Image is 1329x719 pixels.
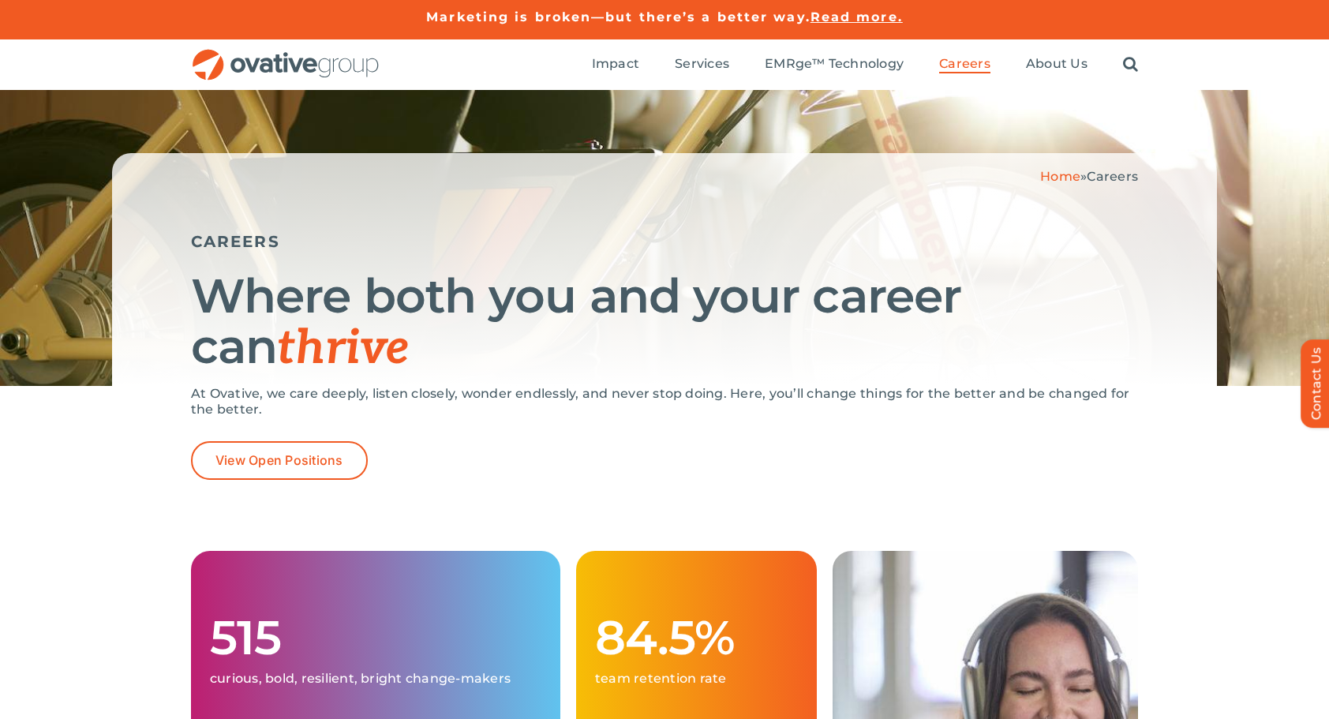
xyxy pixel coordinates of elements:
[675,56,729,73] a: Services
[595,671,798,687] p: team retention rate
[1087,169,1138,184] span: Careers
[277,320,409,377] span: thrive
[1040,169,1138,184] span: »
[765,56,904,73] a: EMRge™ Technology
[210,612,541,663] h1: 515
[592,56,639,73] a: Impact
[191,441,368,480] a: View Open Positions
[210,671,541,687] p: curious, bold, resilient, bright change-makers
[675,56,729,72] span: Services
[592,39,1138,90] nav: Menu
[191,386,1138,418] p: At Ovative, we care deeply, listen closely, wonder endlessly, and never stop doing. Here, you’ll ...
[1026,56,1088,72] span: About Us
[1040,169,1080,184] a: Home
[939,56,990,72] span: Careers
[592,56,639,72] span: Impact
[1123,56,1138,73] a: Search
[939,56,990,73] a: Careers
[215,453,343,468] span: View Open Positions
[811,9,903,24] a: Read more.
[426,9,811,24] a: Marketing is broken—but there’s a better way.
[191,47,380,62] a: OG_Full_horizontal_RGB
[765,56,904,72] span: EMRge™ Technology
[595,612,798,663] h1: 84.5%
[191,232,1138,251] h5: CAREERS
[191,271,1138,374] h1: Where both you and your career can
[1026,56,1088,73] a: About Us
